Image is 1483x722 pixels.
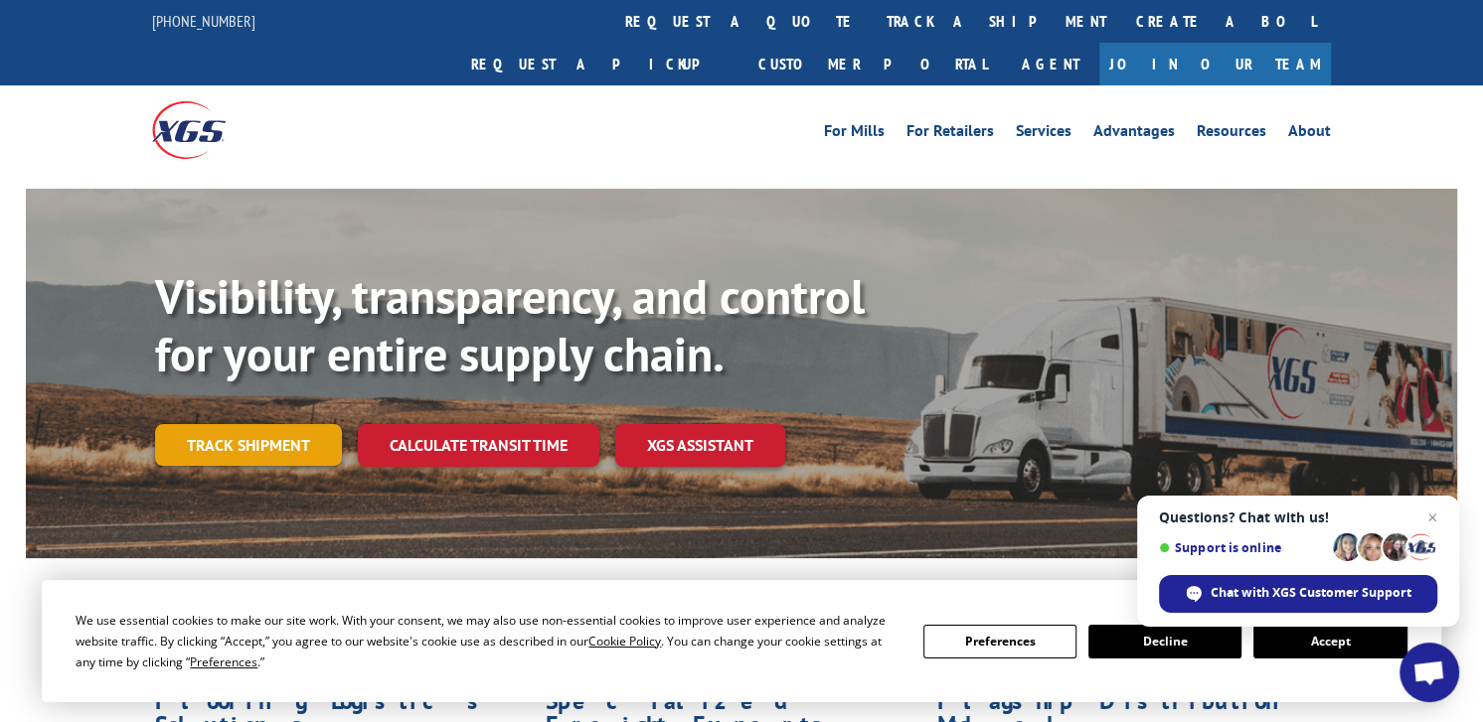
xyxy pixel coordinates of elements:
[152,11,255,31] a: [PHONE_NUMBER]
[743,43,1002,85] a: Customer Portal
[1002,43,1099,85] a: Agent
[1211,584,1411,602] span: Chat with XGS Customer Support
[155,424,342,466] a: Track shipment
[824,123,885,145] a: For Mills
[190,653,257,670] span: Preferences
[1197,123,1266,145] a: Resources
[1159,575,1437,613] div: Chat with XGS Customer Support
[1088,625,1241,658] button: Decline
[1099,43,1331,85] a: Join Our Team
[923,625,1076,658] button: Preferences
[1288,123,1331,145] a: About
[42,580,1441,702] div: Cookie Consent Prompt
[1159,540,1326,555] span: Support is online
[1093,123,1175,145] a: Advantages
[1253,625,1406,658] button: Accept
[1016,123,1071,145] a: Services
[1420,505,1444,529] span: Close chat
[615,424,785,467] a: XGS ASSISTANT
[155,265,865,384] b: Visibility, transparency, and control for your entire supply chain.
[1159,509,1437,525] span: Questions? Chat with us!
[906,123,994,145] a: For Retailers
[1400,643,1459,702] div: Open chat
[456,43,743,85] a: Request a pickup
[76,610,899,672] div: We use essential cookies to make our site work. With your consent, we may also use non-essential ...
[588,633,661,650] span: Cookie Policy
[358,424,599,467] a: Calculate transit time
